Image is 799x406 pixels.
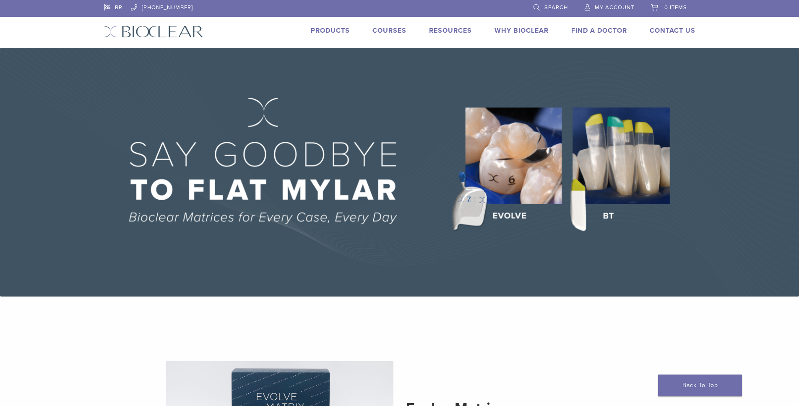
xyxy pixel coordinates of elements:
[429,26,472,35] a: Resources
[571,26,627,35] a: Find A Doctor
[104,26,203,38] img: Bioclear
[658,375,742,396] a: Back To Top
[544,4,568,11] span: Search
[650,26,695,35] a: Contact Us
[595,4,634,11] span: My Account
[372,26,406,35] a: Courses
[664,4,687,11] span: 0 items
[494,26,549,35] a: Why Bioclear
[311,26,350,35] a: Products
